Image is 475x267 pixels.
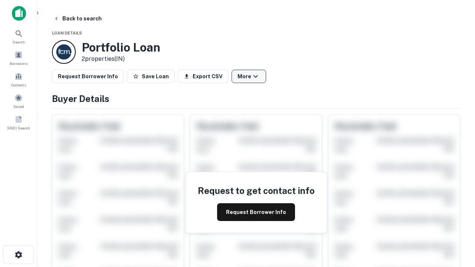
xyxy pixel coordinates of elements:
[438,208,475,243] iframe: Chat Widget
[2,26,35,46] a: Search
[12,6,26,21] img: capitalize-icon.png
[2,48,35,68] a: Borrowers
[10,60,27,66] span: Borrowers
[2,69,35,89] a: Contacts
[178,70,229,83] button: Export CSV
[11,82,26,88] span: Contacts
[232,70,266,83] button: More
[50,12,105,25] button: Back to search
[2,91,35,111] a: Saved
[198,184,315,197] h4: Request to get contact info
[127,70,175,83] button: Save Loan
[7,125,30,131] span: SREO Search
[217,203,295,221] button: Request Borrower Info
[82,55,160,63] p: 2 properties (IN)
[13,39,25,45] span: Search
[52,70,124,83] button: Request Borrower Info
[13,103,24,109] span: Saved
[52,31,82,35] span: Loan Details
[52,92,460,105] h4: Buyer Details
[2,112,35,132] a: SREO Search
[82,40,160,55] h3: Portfolio Loan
